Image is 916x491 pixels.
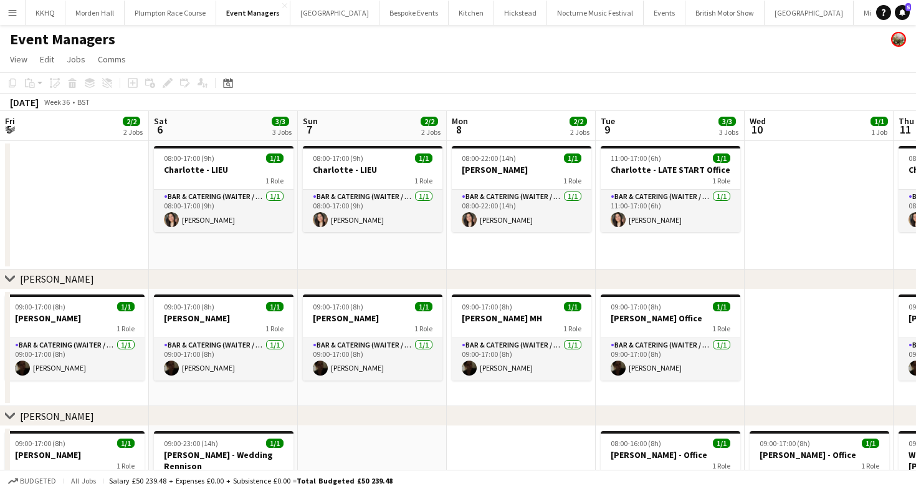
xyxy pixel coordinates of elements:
[611,439,661,448] span: 08:00-16:00 (8h)
[601,449,740,460] h3: [PERSON_NAME] - Office
[748,122,766,137] span: 10
[712,324,730,333] span: 1 Role
[154,164,293,175] h3: Charlotte - LIEU
[601,294,740,381] app-job-card: 09:00-17:00 (8h)1/1[PERSON_NAME] Office1 RoleBar & Catering (Waiter / waitress)1/109:00-17:00 (8h...
[905,3,911,11] span: 5
[164,153,214,163] span: 08:00-17:00 (9h)
[599,122,615,137] span: 9
[303,190,442,232] app-card-role: Bar & Catering (Waiter / waitress)1/108:00-17:00 (9h)[PERSON_NAME]
[301,122,318,137] span: 7
[895,5,910,20] a: 5
[414,324,432,333] span: 1 Role
[67,54,85,65] span: Jobs
[452,338,591,381] app-card-role: Bar & Catering (Waiter / waitress)1/109:00-17:00 (8h)[PERSON_NAME]
[297,476,393,485] span: Total Budgeted £50 239.48
[303,146,442,232] app-job-card: 08:00-17:00 (9h)1/1Charlotte - LIEU1 RoleBar & Catering (Waiter / waitress)1/108:00-17:00 (9h)[PE...
[712,176,730,185] span: 1 Role
[713,439,730,448] span: 1/1
[20,477,56,485] span: Budgeted
[765,1,854,25] button: [GEOGRAPHIC_DATA]
[563,324,581,333] span: 1 Role
[601,146,740,232] app-job-card: 11:00-17:00 (6h)1/1Charlotte - LATE START Office1 RoleBar & Catering (Waiter / waitress)1/111:00-...
[897,122,914,137] span: 11
[154,313,293,324] h3: [PERSON_NAME]
[152,122,168,137] span: 6
[26,1,65,25] button: KKHQ
[303,115,318,127] span: Sun
[10,54,27,65] span: View
[20,410,94,422] div: [PERSON_NAME]
[713,302,730,311] span: 1/1
[415,302,432,311] span: 1/1
[462,302,512,311] span: 09:00-17:00 (8h)
[570,117,587,126] span: 2/2
[462,153,516,163] span: 08:00-22:00 (14h)
[564,153,581,163] span: 1/1
[5,313,145,324] h3: [PERSON_NAME]
[899,115,914,127] span: Thu
[10,96,39,109] div: [DATE]
[611,302,661,311] span: 09:00-17:00 (8h)
[712,461,730,470] span: 1 Role
[154,449,293,472] h3: [PERSON_NAME] - Wedding Rennison
[62,51,90,67] a: Jobs
[452,115,468,127] span: Mon
[77,97,90,107] div: BST
[891,32,906,47] app-user-avatar: Staffing Manager
[303,313,442,324] h3: [PERSON_NAME]
[547,1,644,25] button: Nocturne Music Festival
[644,1,685,25] button: Events
[266,302,284,311] span: 1/1
[5,338,145,381] app-card-role: Bar & Catering (Waiter / waitress)1/109:00-17:00 (8h)[PERSON_NAME]
[216,1,290,25] button: Event Managers
[415,153,432,163] span: 1/1
[452,164,591,175] h3: [PERSON_NAME]
[494,1,547,25] button: Hickstead
[109,476,393,485] div: Salary £50 239.48 + Expenses £0.00 + Subsistence £0.00 =
[5,51,32,67] a: View
[861,461,879,470] span: 1 Role
[65,1,125,25] button: Morden Hall
[69,476,98,485] span: All jobs
[265,176,284,185] span: 1 Role
[272,127,292,137] div: 3 Jobs
[164,439,218,448] span: 09:00-23:00 (14h)
[871,117,888,126] span: 1/1
[303,164,442,175] h3: Charlotte - LIEU
[601,115,615,127] span: Tue
[313,153,363,163] span: 08:00-17:00 (9h)
[154,190,293,232] app-card-role: Bar & Catering (Waiter / waitress)1/108:00-17:00 (9h)[PERSON_NAME]
[421,127,441,137] div: 2 Jobs
[117,461,135,470] span: 1 Role
[871,127,887,137] div: 1 Job
[313,302,363,311] span: 09:00-17:00 (8h)
[750,115,766,127] span: Wed
[601,164,740,175] h3: Charlotte - LATE START Office
[452,313,591,324] h3: [PERSON_NAME] MH
[164,302,214,311] span: 09:00-17:00 (8h)
[452,146,591,232] div: 08:00-22:00 (14h)1/1[PERSON_NAME]1 RoleBar & Catering (Waiter / waitress)1/108:00-22:00 (14h)[PER...
[117,302,135,311] span: 1/1
[601,338,740,381] app-card-role: Bar & Catering (Waiter / waitress)1/109:00-17:00 (8h)[PERSON_NAME]
[303,294,442,381] app-job-card: 09:00-17:00 (8h)1/1[PERSON_NAME]1 RoleBar & Catering (Waiter / waitress)1/109:00-17:00 (8h)[PERSO...
[452,294,591,381] app-job-card: 09:00-17:00 (8h)1/1[PERSON_NAME] MH1 RoleBar & Catering (Waiter / waitress)1/109:00-17:00 (8h)[PE...
[5,294,145,381] app-job-card: 09:00-17:00 (8h)1/1[PERSON_NAME]1 RoleBar & Catering (Waiter / waitress)1/109:00-17:00 (8h)[PERSO...
[266,439,284,448] span: 1/1
[718,117,736,126] span: 3/3
[265,324,284,333] span: 1 Role
[6,474,58,488] button: Budgeted
[601,190,740,232] app-card-role: Bar & Catering (Waiter / waitress)1/111:00-17:00 (6h)[PERSON_NAME]
[862,439,879,448] span: 1/1
[154,146,293,232] app-job-card: 08:00-17:00 (9h)1/1Charlotte - LIEU1 RoleBar & Catering (Waiter / waitress)1/108:00-17:00 (9h)[PE...
[601,313,740,324] h3: [PERSON_NAME] Office
[117,324,135,333] span: 1 Role
[272,117,289,126] span: 3/3
[15,302,65,311] span: 09:00-17:00 (8h)
[290,1,379,25] button: [GEOGRAPHIC_DATA]
[379,1,449,25] button: Bespoke Events
[5,115,15,127] span: Fri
